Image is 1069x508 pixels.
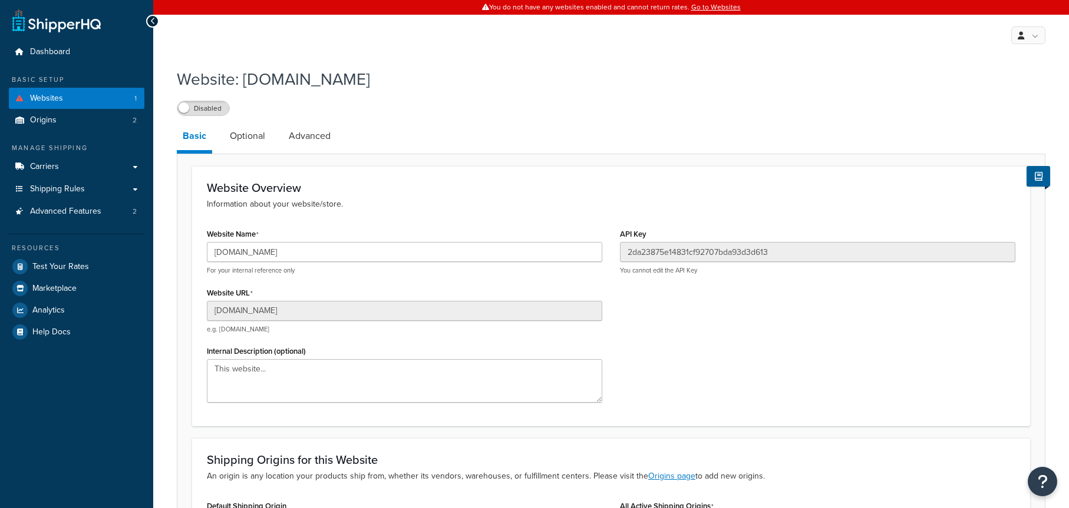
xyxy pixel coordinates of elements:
[620,266,1015,275] p: You cannot edit the API Key
[30,162,59,172] span: Carriers
[207,453,1015,466] h3: Shipping Origins for this Website
[177,122,212,154] a: Basic
[207,325,602,334] p: e.g. [DOMAIN_NAME]
[32,306,65,316] span: Analytics
[133,207,137,217] span: 2
[32,284,77,294] span: Marketplace
[9,201,144,223] li: Advanced Features
[207,266,602,275] p: For your internal reference only
[9,75,144,85] div: Basic Setup
[9,201,144,223] a: Advanced Features2
[177,68,1031,91] h1: Website: [DOMAIN_NAME]
[177,101,229,115] label: Disabled
[207,181,1015,194] h3: Website Overview
[30,207,101,217] span: Advanced Features
[620,242,1015,262] input: XDL713J089NBV22
[9,109,144,131] li: Origins
[133,115,137,125] span: 2
[620,230,646,238] label: API Key
[691,2,741,12] a: Go to Websites
[207,230,259,239] label: Website Name
[9,278,144,299] a: Marketplace
[9,143,144,153] div: Manage Shipping
[207,359,602,403] textarea: This website...
[9,300,144,321] a: Analytics
[30,94,63,104] span: Websites
[9,256,144,277] a: Test Your Rates
[207,470,1015,483] p: An origin is any location your products ship from, whether its vendors, warehouses, or fulfillmen...
[9,243,144,253] div: Resources
[9,88,144,109] a: Websites1
[9,109,144,131] a: Origins2
[30,115,57,125] span: Origins
[648,470,695,482] a: Origins page
[224,122,271,150] a: Optional
[9,321,144,343] a: Help Docs
[1028,467,1057,496] button: Open Resource Center
[134,94,137,104] span: 1
[9,178,144,200] a: Shipping Rules
[207,198,1015,211] p: Information about your website/store.
[207,288,253,298] label: Website URL
[207,347,306,356] label: Internal Description (optional)
[32,327,71,337] span: Help Docs
[283,122,336,150] a: Advanced
[30,47,70,57] span: Dashboard
[32,262,89,272] span: Test Your Rates
[9,41,144,63] a: Dashboard
[30,184,85,194] span: Shipping Rules
[9,156,144,178] a: Carriers
[1027,166,1050,187] button: Show Help Docs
